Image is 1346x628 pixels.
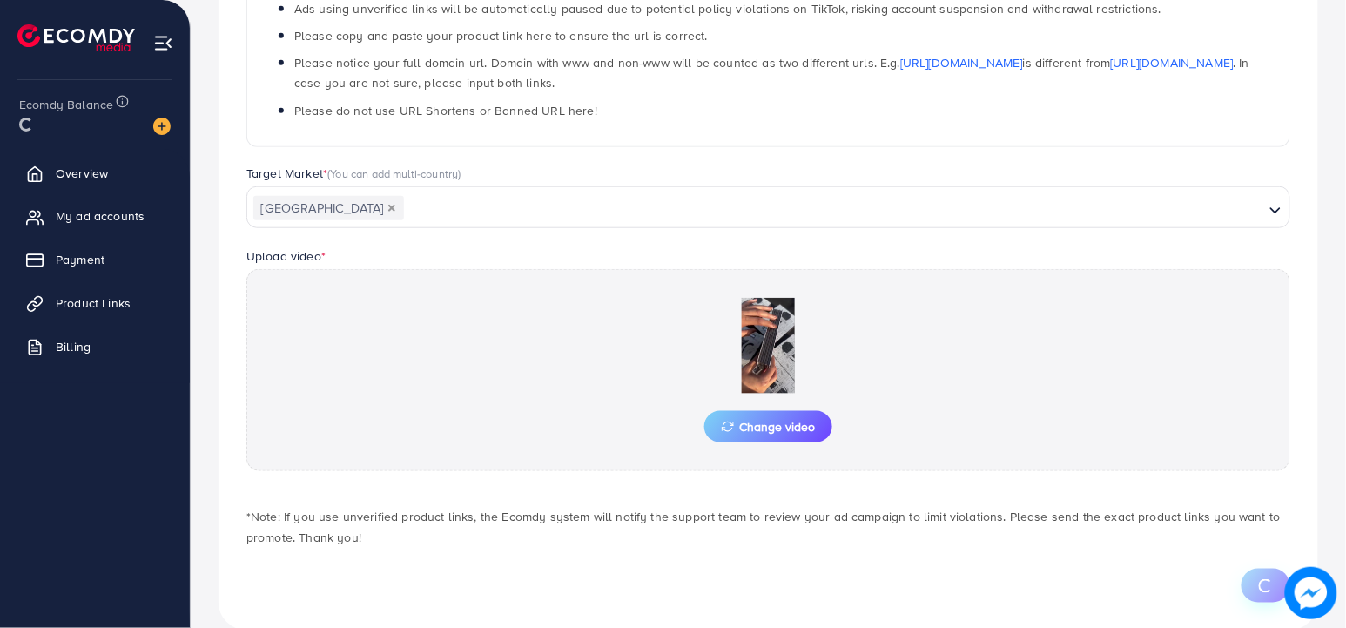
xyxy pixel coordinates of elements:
a: [URL][DOMAIN_NAME] [1111,54,1234,71]
img: logo [17,24,135,51]
span: Please notice your full domain url. Domain with www and non-www will be counted as two different ... [294,54,1249,91]
img: image [153,118,171,135]
a: My ad accounts [13,199,177,233]
span: Change video [722,421,815,433]
span: Ecomdy Balance [19,96,113,113]
span: Billing [56,338,91,355]
label: Target Market [246,165,461,182]
span: (You can add multi-country) [327,165,461,181]
input: Search for option [406,195,1262,222]
div: Search for option [246,186,1290,228]
button: Change video [704,411,832,442]
img: menu [153,33,173,53]
label: Upload video [246,247,326,265]
p: *Note: If you use unverified product links, the Ecomdy system will notify the support team to rev... [246,506,1290,548]
a: Billing [13,329,177,364]
span: Product Links [56,294,131,312]
a: [URL][DOMAIN_NAME] [900,54,1023,71]
span: Please copy and paste your product link here to ensure the url is correct. [294,27,708,44]
img: image [1285,567,1337,619]
a: Product Links [13,286,177,321]
span: [GEOGRAPHIC_DATA] [253,196,404,220]
a: Overview [13,156,177,191]
span: Payment [56,251,104,268]
span: Please do not use URL Shortens or Banned URL here! [294,102,597,119]
a: Payment [13,242,177,277]
button: Deselect Pakistan [387,204,396,213]
span: Overview [56,165,108,182]
img: Preview Image [682,298,856,394]
span: My ad accounts [56,207,145,225]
